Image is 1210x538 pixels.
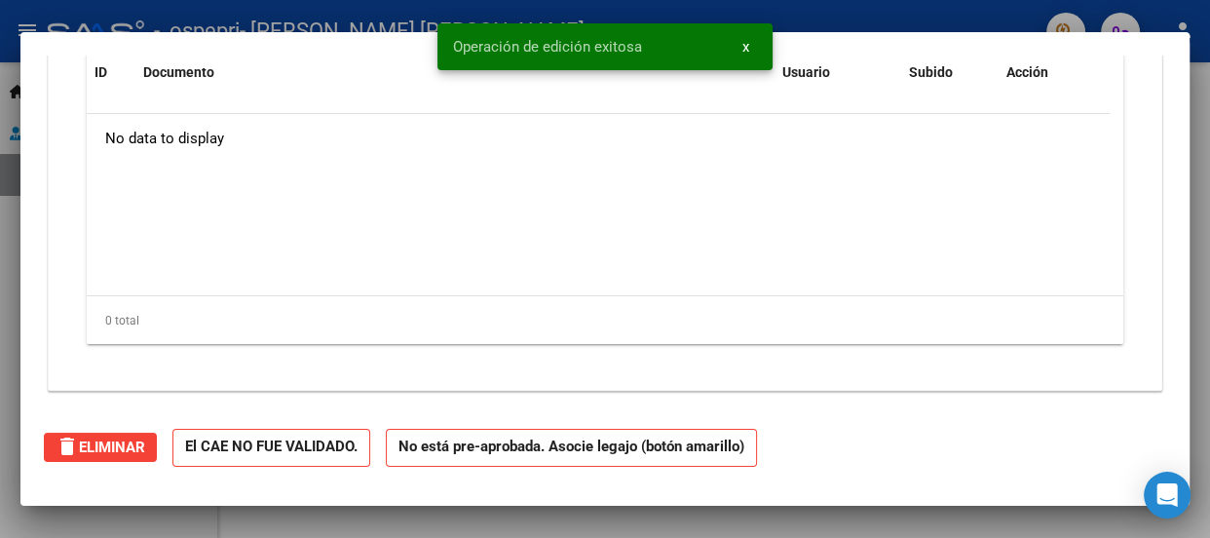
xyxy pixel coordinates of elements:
button: Eliminar [44,433,157,462]
datatable-header-cell: Documento [135,52,775,94]
strong: No está pre-aprobada. Asocie legajo (botón amarillo) [386,429,757,467]
span: Documento [143,64,214,80]
datatable-header-cell: ID [87,52,135,94]
span: Usuario [782,64,830,80]
datatable-header-cell: Usuario [775,52,901,94]
div: Open Intercom Messenger [1144,472,1191,519]
span: ID [95,64,107,80]
span: Eliminar [56,439,145,456]
span: Operación de edición exitosa [453,37,642,57]
mat-icon: delete [56,435,79,458]
span: x [742,38,749,56]
span: Acción [1006,64,1048,80]
datatable-header-cell: Subido [901,52,999,94]
div: 0 total [87,296,1123,345]
div: No data to display [87,114,1110,163]
button: x [727,29,765,64]
datatable-header-cell: Acción [999,52,1096,94]
strong: El CAE NO FUE VALIDADO. [172,429,370,467]
span: Subido [909,64,953,80]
